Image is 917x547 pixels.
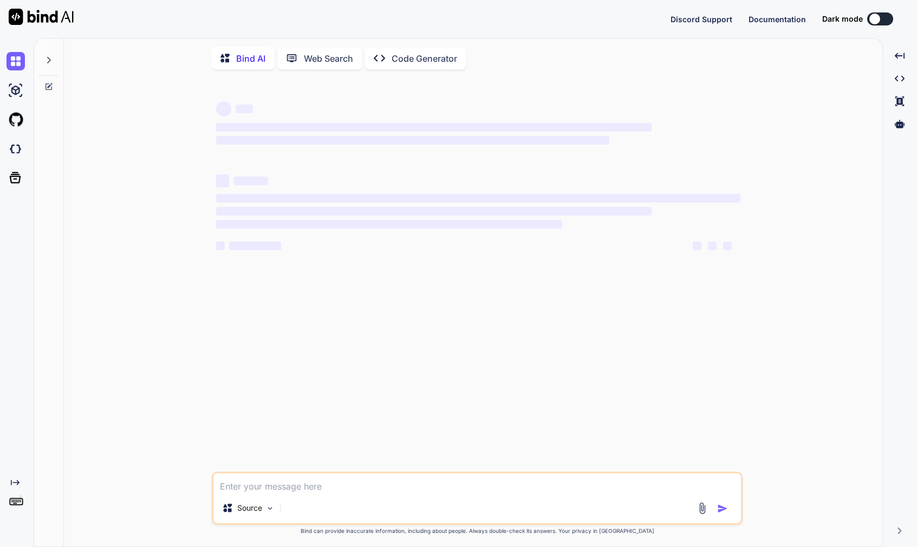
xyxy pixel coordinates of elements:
[6,140,25,158] img: darkCloudIdeIcon
[723,242,732,250] span: ‌
[236,105,253,113] span: ‌
[717,503,728,514] img: icon
[216,207,651,216] span: ‌
[237,503,262,513] p: Source
[671,14,732,25] button: Discord Support
[236,52,265,65] p: Bind AI
[749,14,806,25] button: Documentation
[216,174,229,187] span: ‌
[693,242,701,250] span: ‌
[216,220,562,229] span: ‌
[233,177,268,185] span: ‌
[304,52,353,65] p: Web Search
[708,242,717,250] span: ‌
[392,52,457,65] p: Code Generator
[216,242,225,250] span: ‌
[671,15,732,24] span: Discord Support
[6,110,25,129] img: githubLight
[216,194,740,203] span: ‌
[216,136,609,145] span: ‌
[229,242,281,250] span: ‌
[216,101,231,116] span: ‌
[212,527,743,535] p: Bind can provide inaccurate information, including about people. Always double-check its answers....
[822,14,863,24] span: Dark mode
[9,9,74,25] img: Bind AI
[216,123,651,132] span: ‌
[696,502,708,515] img: attachment
[6,81,25,100] img: ai-studio
[749,15,806,24] span: Documentation
[6,52,25,70] img: chat
[265,504,275,513] img: Pick Models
